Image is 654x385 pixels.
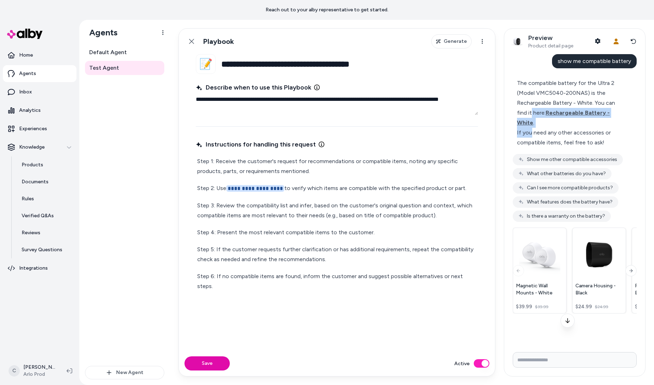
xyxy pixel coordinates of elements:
button: New Agent [85,366,164,379]
a: Integrations [3,260,76,277]
span: Instructions for handling this request [196,139,316,149]
a: Experiences [3,120,76,137]
span: Product detail page [528,43,573,49]
img: Magnetic Wall Mounts - White [516,231,563,278]
p: Knowledge [19,144,45,151]
p: Experiences [19,125,47,132]
p: Survey Questions [22,246,62,253]
p: [PERSON_NAME] [23,364,55,371]
a: Reviews [15,224,76,241]
span: Describe when to use this Playbook [196,82,311,92]
span: $ 24.99 [575,303,592,310]
h1: Playbook [203,37,234,46]
p: Documents [22,178,49,185]
h3: Camera Housing - Black [575,282,623,297]
span: $ 49.99 [635,303,652,310]
img: alby Logo [7,29,42,39]
span: Test Agent [89,64,119,72]
a: Agents [3,65,76,82]
p: Inbox [19,88,32,96]
button: What other batteries do you have? [513,168,612,179]
a: Products [15,156,76,173]
div: If you need any other accessories or compatible items, feel free to ask! [517,128,626,148]
a: Verified Q&As [15,207,76,224]
span: $ 24.99 [595,304,608,310]
button: Is there a warranty on the battery? [513,211,611,222]
a: Documents [15,173,76,190]
p: Integrations [19,265,48,272]
span: $ 39.99 [535,304,548,310]
button: Knowledge [3,139,76,156]
p: Reviews [22,229,40,236]
a: Test Agent [85,61,164,75]
p: Preview [528,34,573,42]
div: The compatible battery for the Ultra 2 (Model VMC5040-200NAS) is the Rechargeable Battery - White... [517,78,626,128]
p: Step 5: If the customer requests further clarification or has additional requirements, repeat the... [197,245,477,264]
a: Default Agent [85,45,164,59]
button: C[PERSON_NAME]Arlo Prod [4,360,61,382]
p: Agents [19,70,36,77]
p: Rules [22,195,34,202]
span: Arlo Prod [23,371,55,378]
h3: Magnetic Wall Mounts - White [516,282,563,297]
button: What features does the battery have? [513,196,618,208]
button: Can I see more compatible products? [513,182,619,194]
img: Ultra 2 - White / Add on Camera [510,34,524,48]
img: Camera Housing - Black [575,231,623,278]
p: Analytics [19,107,41,114]
span: Default Agent [89,48,127,57]
p: Products [22,161,43,168]
button: Show me other compatible accessories [513,154,623,165]
span: $ 39.99 [516,303,532,310]
a: Inbox [3,84,76,100]
a: Home [3,47,76,64]
a: Survey Questions [15,241,76,258]
input: Write your prompt here [513,352,637,368]
p: Step 2: Use to verify which items are compatible with the specified product or part. [197,183,477,194]
button: 📝 [196,54,216,74]
h1: Agents [84,27,118,38]
span: Generate [444,38,467,45]
p: Step 3: Review the compatibility list and infer, based on the customer's original question and co... [197,201,477,220]
button: Generate [431,34,472,48]
p: Step 6: If no compatible items are found, inform the customer and suggest possible alternatives o... [197,271,477,291]
label: Active [454,360,470,367]
a: Rules [15,190,76,207]
p: Home [19,52,33,59]
p: Verified Q&As [22,212,54,219]
p: Step 1: Receive the customer's request for recommendations or compatible items, noting any specif... [197,156,477,176]
button: Save [184,356,230,370]
span: Rechargeable Battery - White [517,109,610,126]
span: show me compatible battery [558,58,631,64]
p: Step 4: Present the most relevant compatible items to the customer. [197,228,477,237]
p: Reach out to your alby representative to get started. [266,6,388,13]
span: C [8,365,20,377]
a: Analytics [3,102,76,119]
